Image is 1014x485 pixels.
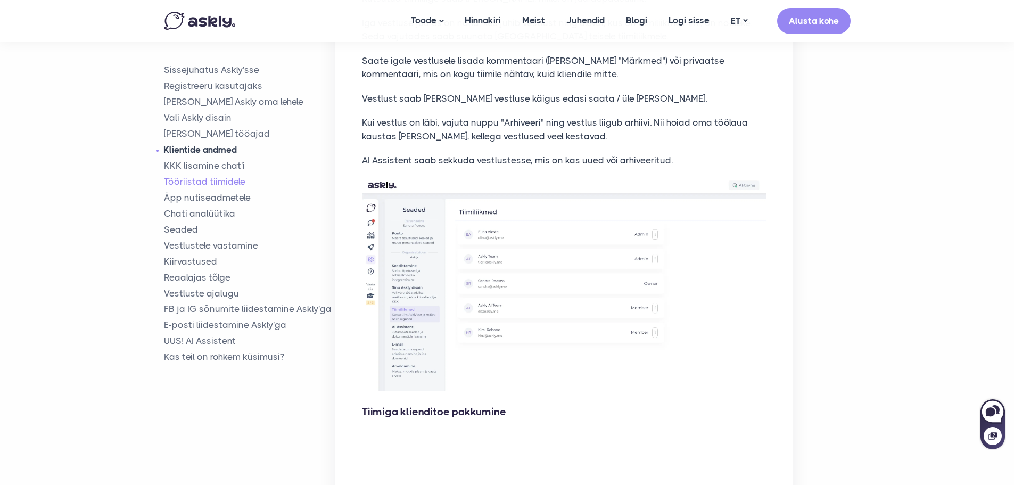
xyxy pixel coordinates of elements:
a: E-posti liidestamine Askly'ga [164,319,336,331]
h4: Tiimiga klienditoe pakkumine [362,404,766,420]
a: FB ja IG sõnumite liidestamine Askly'ga [164,303,336,315]
a: Reaalajas tõlge [164,271,336,283]
p: Kui vestlus on läbi, vajuta nuppu "Arhiveeri" ning vestlus liigub arhiivi. Nii hoiad oma töölaua ... [362,116,766,143]
a: Tööriistad tiimidele [164,176,336,188]
a: Alusta kohe [777,8,851,34]
a: Seaded [164,223,336,235]
a: Vali Askly disain [164,112,336,124]
img: Askly [164,12,235,30]
iframe: Askly chat [979,397,1006,450]
p: AI Assistent saab sekkuda vestlustesse, mis on kas uued või arhiveeritud. [362,154,766,168]
p: Saate igale vestlusele lisada kommentaari ([PERSON_NAME] "Märkmed") või privaatse kommentaari, mi... [362,54,766,81]
a: Kas teil on rohkem küsimusi? [164,351,336,363]
p: Vestlust saab [PERSON_NAME] vestluse käigus edasi saata / üle [PERSON_NAME]. [362,92,766,106]
a: Sissejuhatus Askly'sse [164,64,336,76]
a: Registreeru kasutajaks [164,80,336,92]
a: KKK lisamine chat'i [164,160,336,172]
a: Chati analüütika [164,207,336,219]
a: [PERSON_NAME] tööajad [164,128,336,140]
a: Vestluste ajalugu [164,287,336,299]
a: Kiirvastused [164,255,336,267]
a: Äpp nutiseadmetele [164,192,336,204]
img: Tööriistad tiimidele [362,178,766,391]
a: ET [720,13,758,29]
a: Vestlustele vastamine [164,239,336,251]
a: UUS! AI Assistent [164,335,336,347]
a: Klientide andmed [164,144,336,156]
a: [PERSON_NAME] Askly oma lehele [164,96,336,108]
